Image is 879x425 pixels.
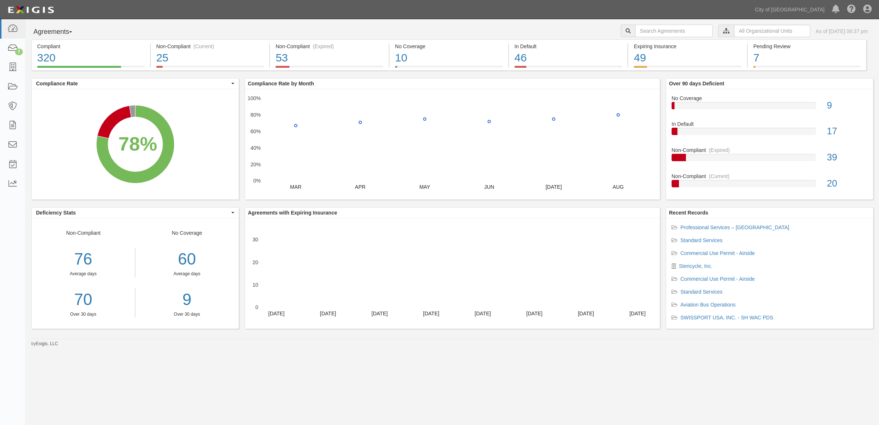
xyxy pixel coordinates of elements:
text: [DATE] [320,311,336,316]
div: 49 [634,50,741,66]
div: Average days [32,271,135,277]
text: MAR [290,184,302,190]
a: Pending Review7 [748,66,866,72]
a: Stericycle, Inc. [679,263,712,269]
div: Over 30 days [32,311,135,318]
div: 53 [275,50,383,66]
button: Compliance Rate [32,78,239,89]
div: 10 [395,50,503,66]
div: In Default [515,43,622,50]
text: 100% [248,95,261,101]
img: logo-5460c22ac91f19d4615b14bd174203de0afe785f0fc80cf4dbbc73dc1793850b.png [6,3,56,17]
div: Non-Compliant (Current) [156,43,264,50]
div: 17 [821,125,873,138]
input: Search Agreements [635,25,713,37]
div: 46 [515,50,622,66]
b: Compliance Rate by Month [248,81,314,86]
text: [DATE] [423,311,439,316]
svg: A chart. [245,89,660,199]
a: In Default46 [509,66,628,72]
a: Non-Compliant(Current)20 [672,173,868,193]
svg: A chart. [245,218,660,329]
div: Expiring Insurance [634,43,741,50]
text: MAY [419,184,430,190]
button: Deficiency Stats [32,208,239,218]
div: No Coverage [395,43,503,50]
a: Exigis, LLC [36,341,58,346]
text: [DATE] [268,311,285,316]
text: [DATE] [526,311,542,316]
text: 20% [250,161,261,167]
text: 60% [250,128,261,134]
svg: A chart. [32,89,239,199]
div: Non-Compliant [32,229,135,318]
div: Compliant [37,43,145,50]
a: Non-Compliant(Expired)39 [672,146,868,173]
input: All Organizational Units [734,25,810,37]
div: No Coverage [135,229,239,318]
div: 7 [753,50,861,66]
div: 20 [821,177,873,190]
div: 25 [156,50,264,66]
i: Help Center - Complianz [847,5,856,14]
div: Pending Review [753,43,861,50]
span: Compliance Rate [36,80,229,87]
b: Over 90 days Deficient [669,81,724,86]
div: Non-Compliant [666,146,873,154]
a: 9 [141,288,234,311]
div: As of [DATE] 06:37 pm [816,28,868,35]
text: 30 [252,237,258,242]
a: Commercial Use Permit - Airside [680,250,755,256]
div: Non-Compliant [666,173,873,180]
a: 70 [32,288,135,311]
div: (Expired) [709,146,730,154]
b: Agreements with Expiring Insurance [248,210,337,216]
div: No Coverage [666,95,873,102]
text: APR [355,184,366,190]
text: [DATE] [371,311,388,316]
button: Agreements [31,25,86,39]
a: Commercial Use Permit - Airside [680,276,755,282]
div: 320 [37,50,145,66]
text: AUG [613,184,624,190]
a: Compliant320 [31,66,150,72]
text: [DATE] [578,311,594,316]
a: In Default17 [672,120,868,146]
text: JUN [484,184,494,190]
text: 80% [250,112,261,118]
a: SWISSPORT USA, INC. - SH WAC PDS [680,315,773,320]
a: No Coverage9 [672,95,868,121]
div: 7 [15,49,23,55]
a: Professional Services – [GEOGRAPHIC_DATA] [680,224,789,230]
div: (Expired) [313,43,334,50]
a: Aviation Bus Operations [680,302,736,308]
a: Standard Services [680,237,722,243]
text: 0% [253,178,261,184]
div: 9 [821,99,873,112]
text: 20 [252,259,258,265]
text: 10 [252,282,258,288]
a: City of [GEOGRAPHIC_DATA] [751,2,828,17]
a: No Coverage10 [389,66,508,72]
b: Recent Records [669,210,708,216]
div: 78% [118,130,157,157]
div: Non-Compliant (Expired) [275,43,383,50]
a: Non-Compliant(Expired)53 [270,66,389,72]
a: Standard Services [680,289,722,295]
text: 0 [255,304,258,310]
div: In Default [666,120,873,128]
text: 40% [250,145,261,151]
text: [DATE] [545,184,562,190]
div: 39 [821,151,873,164]
span: Deficiency Stats [36,209,229,216]
a: Non-Compliant(Current)25 [151,66,270,72]
div: Average days [141,271,234,277]
div: (Current) [709,173,729,180]
text: [DATE] [629,311,645,316]
div: (Current) [193,43,214,50]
